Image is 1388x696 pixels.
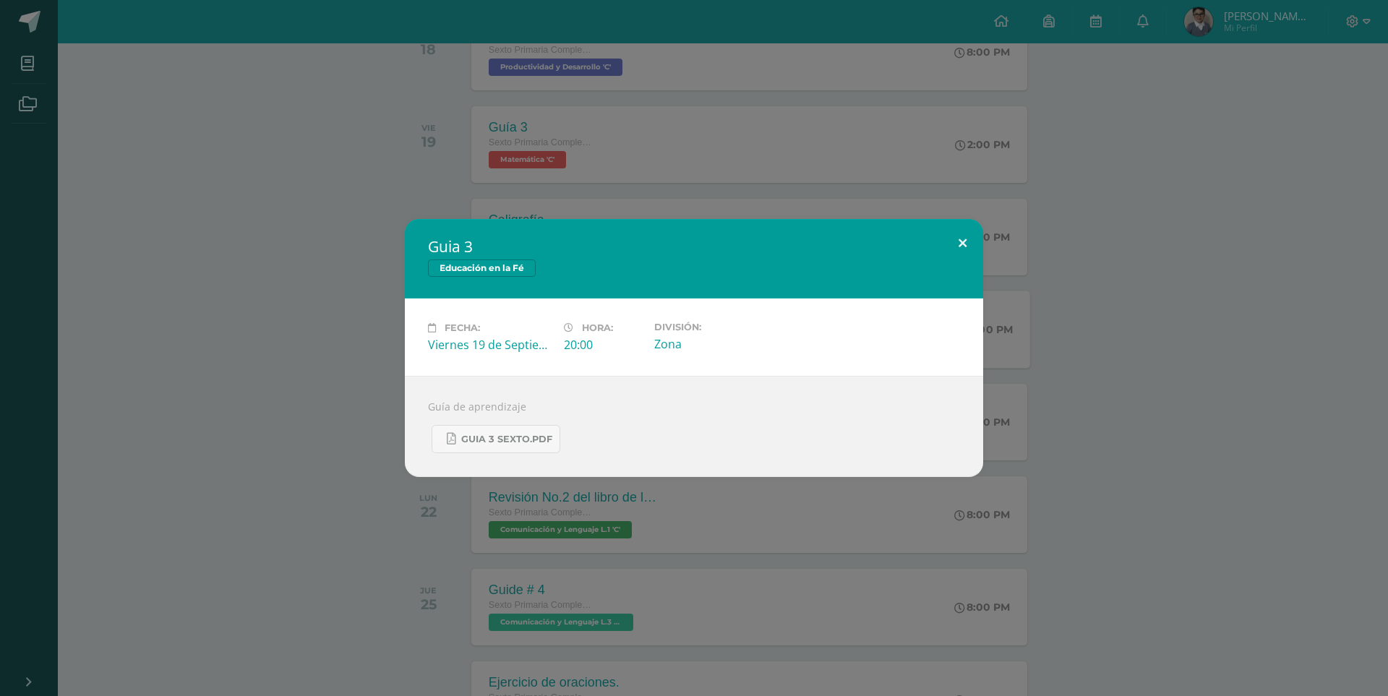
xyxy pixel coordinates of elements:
div: Zona [654,336,779,352]
div: 20:00 [564,337,643,353]
span: Educación en la Fé [428,259,536,277]
span: Hora: [582,322,613,333]
h2: Guia 3 [428,236,960,257]
div: Viernes 19 de Septiembre [428,337,552,353]
span: Fecha: [445,322,480,333]
button: Close (Esc) [942,219,983,268]
span: guia 3 sexto.pdf [461,434,552,445]
div: Guía de aprendizaje [405,376,983,477]
a: guia 3 sexto.pdf [432,425,560,453]
label: División: [654,322,779,332]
